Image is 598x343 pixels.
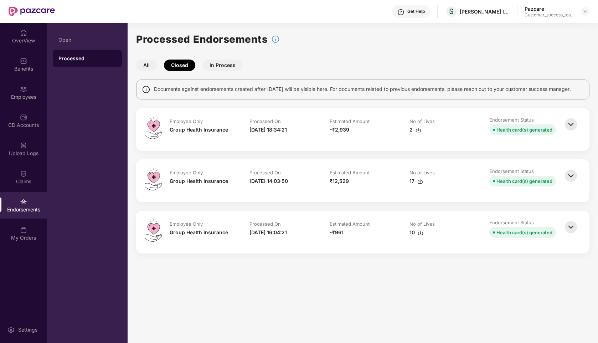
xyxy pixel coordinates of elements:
[20,29,27,36] img: svg+xml;base64,PHN2ZyBpZD0iSG9tZSIgeG1sbnM9Imh0dHA6Ly93d3cudzMub3JnLzIwMDAvc3ZnIiB3aWR0aD0iMjAiIG...
[170,177,228,185] div: Group Health Insurance
[154,85,571,93] span: Documents against endorsements created after [DATE] will be visible here. For documents related t...
[330,126,349,134] div: -₹2,939
[145,117,162,139] img: svg+xml;base64,PHN2ZyB4bWxucz0iaHR0cDovL3d3dy53My5vcmcvMjAwMC9zdmciIHdpZHRoPSI0OS4zMiIgaGVpZ2h0PS...
[20,226,27,234] img: svg+xml;base64,PHN2ZyBpZD0iTXlfT3JkZXJzIiBkYXRhLW5hbWU9Ik15IE9yZGVycyIgeG1sbnM9Imh0dHA6Ly93d3cudz...
[417,179,423,184] img: svg+xml;base64,PHN2ZyBpZD0iRG93bmxvYWQtMzJ4MzIiIHhtbG5zPSJodHRwOi8vd3d3LnczLm9yZy8yMDAwL3N2ZyIgd2...
[409,118,435,124] div: No of Lives
[409,221,435,227] div: No of Lives
[58,37,116,43] div: Open
[330,169,370,176] div: Estimated Amount
[20,114,27,121] img: svg+xml;base64,PHN2ZyBpZD0iQ0RfQWNjb3VudHMiIGRhdGEtbmFtZT0iQ0QgQWNjb3VudHMiIHhtbG5zPSJodHRwOi8vd3...
[563,117,579,132] img: svg+xml;base64,PHN2ZyBpZD0iQmFjay0zMngzMiIgeG1sbnM9Imh0dHA6Ly93d3cudzMub3JnLzIwMDAvc3ZnIiB3aWR0aD...
[7,326,15,333] img: svg+xml;base64,PHN2ZyBpZD0iU2V0dGluZy0yMHgyMCIgeG1sbnM9Imh0dHA6Ly93d3cudzMub3JnLzIwMDAvc3ZnIiB3aW...
[20,170,27,177] img: svg+xml;base64,PHN2ZyBpZD0iQ2xhaW0iIHhtbG5zPSJodHRwOi8vd3d3LnczLm9yZy8yMDAwL3N2ZyIgd2lkdGg9IjIwIi...
[249,169,281,176] div: Processed On
[170,169,203,176] div: Employee Only
[489,168,534,174] div: Endorsement Status
[164,60,195,71] button: Closed
[563,219,579,235] img: svg+xml;base64,PHN2ZyBpZD0iQmFjay0zMngzMiIgeG1sbnM9Imh0dHA6Ly93d3cudzMub3JnLzIwMDAvc3ZnIiB3aWR0aD...
[20,57,27,65] img: svg+xml;base64,PHN2ZyBpZD0iQmVuZWZpdHMiIHhtbG5zPSJodHRwOi8vd3d3LnczLm9yZy8yMDAwL3N2ZyIgd2lkdGg9Ij...
[330,177,349,185] div: ₹12,529
[496,177,552,185] div: Health card(s) generated
[409,229,423,236] div: 10
[496,126,552,134] div: Health card(s) generated
[136,31,268,47] h1: Processed Endorsements
[418,230,423,236] img: svg+xml;base64,PHN2ZyBpZD0iRG93bmxvYWQtMzJ4MzIiIHhtbG5zPSJodHRwOi8vd3d3LnczLm9yZy8yMDAwL3N2ZyIgd2...
[20,198,27,205] img: svg+xml;base64,PHN2ZyBpZD0iRW5kb3JzZW1lbnRzIiB4bWxucz0iaHR0cDovL3d3dy53My5vcmcvMjAwMC9zdmciIHdpZH...
[409,177,423,185] div: 17
[416,127,421,133] img: svg+xml;base64,PHN2ZyBpZD0iRG93bmxvYWQtMzJ4MzIiIHhtbG5zPSJodHRwOi8vd3d3LnczLm9yZy8yMDAwL3N2ZyIgd2...
[397,9,404,16] img: svg+xml;base64,PHN2ZyBpZD0iSGVscC0zMngzMiIgeG1sbnM9Imh0dHA6Ly93d3cudzMub3JnLzIwMDAvc3ZnIiB3aWR0aD...
[170,118,203,124] div: Employee Only
[145,219,162,242] img: svg+xml;base64,PHN2ZyB4bWxucz0iaHR0cDovL3d3dy53My5vcmcvMjAwMC9zdmciIHdpZHRoPSI0OS4zMiIgaGVpZ2h0PS...
[249,118,281,124] div: Processed On
[20,142,27,149] img: svg+xml;base64,PHN2ZyBpZD0iVXBsb2FkX0xvZ3MiIGRhdGEtbmFtZT0iVXBsb2FkIExvZ3MiIHhtbG5zPSJodHRwOi8vd3...
[170,229,228,236] div: Group Health Insurance
[563,168,579,184] img: svg+xml;base64,PHN2ZyBpZD0iQmFjay0zMngzMiIgeG1sbnM9Imh0dHA6Ly93d3cudzMub3JnLzIwMDAvc3ZnIiB3aWR0aD...
[489,117,534,123] div: Endorsement Status
[330,229,344,236] div: -₹961
[58,55,116,62] div: Processed
[449,7,454,16] span: S
[145,168,162,190] img: svg+xml;base64,PHN2ZyB4bWxucz0iaHR0cDovL3d3dy53My5vcmcvMjAwMC9zdmciIHdpZHRoPSI0OS4zMiIgaGVpZ2h0PS...
[170,221,203,227] div: Employee Only
[16,326,40,333] div: Settings
[525,5,574,12] div: Pazcare
[330,221,370,227] div: Estimated Amount
[496,229,552,236] div: Health card(s) generated
[20,86,27,93] img: svg+xml;base64,PHN2ZyBpZD0iRW1wbG95ZWVzIiB4bWxucz0iaHR0cDovL3d3dy53My5vcmcvMjAwMC9zdmciIHdpZHRoPS...
[330,118,370,124] div: Estimated Amount
[170,126,228,134] div: Group Health Insurance
[407,9,425,14] div: Get Help
[409,126,421,134] div: 2
[271,35,280,43] img: svg+xml;base64,PHN2ZyBpZD0iSW5mb18tXzMyeDMyIiBkYXRhLW5hbWU9IkluZm8gLSAzMngzMiIgeG1sbnM9Imh0dHA6Ly...
[409,169,435,176] div: No of Lives
[249,177,288,185] div: [DATE] 14:03:50
[202,60,243,71] button: In Process
[136,60,157,71] button: All
[489,219,534,226] div: Endorsement Status
[249,221,281,227] div: Processed On
[460,8,510,15] div: [PERSON_NAME] INOTEC LIMITED
[142,85,150,94] img: svg+xml;base64,PHN2ZyBpZD0iSW5mbyIgeG1sbnM9Imh0dHA6Ly93d3cudzMub3JnLzIwMDAvc3ZnIiB3aWR0aD0iMTQiIG...
[525,12,574,18] div: Customer_success_team_lead
[249,229,287,236] div: [DATE] 16:04:21
[582,9,588,14] img: svg+xml;base64,PHN2ZyBpZD0iRHJvcGRvd24tMzJ4MzIiIHhtbG5zPSJodHRwOi8vd3d3LnczLm9yZy8yMDAwL3N2ZyIgd2...
[249,126,287,134] div: [DATE] 18:34:21
[9,7,55,16] img: New Pazcare Logo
